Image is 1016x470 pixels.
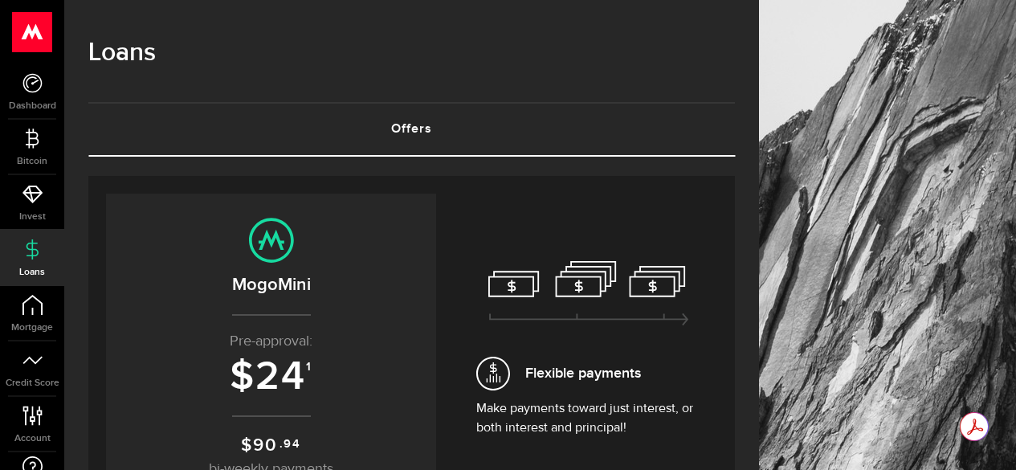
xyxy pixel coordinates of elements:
[255,353,306,401] span: 24
[241,435,253,456] span: $
[525,362,641,384] span: Flexible payments
[122,272,420,298] h2: MogoMini
[253,435,278,456] span: 90
[306,360,312,374] sup: 1
[949,403,1016,470] iframe: LiveChat chat widget
[230,353,255,401] span: $
[88,102,735,157] ul: Tabs Navigation
[476,399,701,438] p: Make payments toward just interest, or both interest and principal!
[88,104,735,155] a: Offers
[122,331,420,353] p: Pre-approval:
[280,435,301,453] sup: .94
[88,32,735,74] h1: Loans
